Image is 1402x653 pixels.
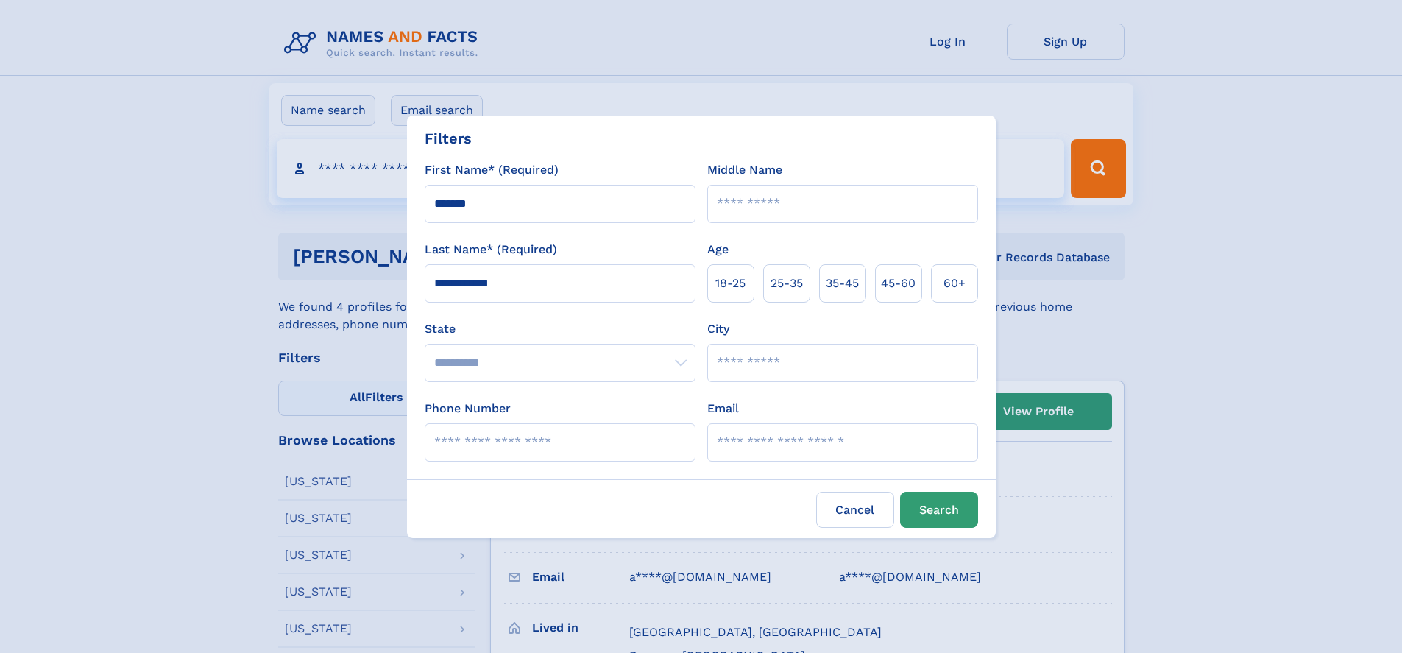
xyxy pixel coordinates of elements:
span: 35‑45 [826,275,859,292]
span: 60+ [943,275,966,292]
span: 25‑35 [771,275,803,292]
label: First Name* (Required) [425,161,559,179]
label: State [425,320,695,338]
button: Search [900,492,978,528]
label: City [707,320,729,338]
label: Email [707,400,739,417]
label: Age [707,241,729,258]
label: Last Name* (Required) [425,241,557,258]
span: 18‑25 [715,275,746,292]
label: Middle Name [707,161,782,179]
label: Cancel [816,492,894,528]
div: Filters [425,127,472,149]
span: 45‑60 [881,275,916,292]
label: Phone Number [425,400,511,417]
